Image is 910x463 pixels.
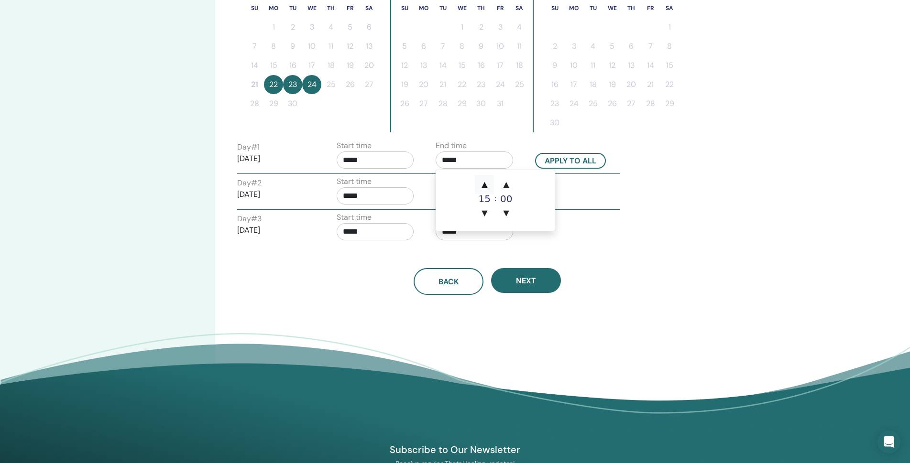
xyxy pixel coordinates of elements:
button: 2 [545,37,564,56]
button: 13 [414,56,433,75]
button: 18 [583,75,603,94]
button: 15 [452,56,471,75]
label: Start time [337,140,372,151]
button: 3 [564,37,583,56]
span: ▲ [475,175,494,194]
button: 2 [283,18,302,37]
button: 26 [603,94,622,113]
button: 5 [603,37,622,56]
button: 6 [360,18,379,37]
button: 18 [321,56,340,75]
label: Day # 1 [237,141,260,153]
button: 17 [564,75,583,94]
span: Next [516,276,536,286]
button: 27 [622,94,641,113]
button: 25 [583,94,603,113]
p: [DATE] [237,189,315,200]
button: 15 [264,56,283,75]
button: 6 [414,37,433,56]
div: 15 [475,194,494,204]
button: 23 [471,75,491,94]
button: 11 [321,37,340,56]
button: 9 [283,37,302,56]
button: Next [491,268,561,293]
label: Day # 2 [237,177,262,189]
button: 9 [545,56,564,75]
button: 3 [302,18,321,37]
button: 10 [302,37,321,56]
button: 11 [510,37,529,56]
button: 4 [510,18,529,37]
button: Apply to all [535,153,606,169]
button: 3 [491,18,510,37]
button: 16 [545,75,564,94]
button: 21 [641,75,660,94]
button: 16 [283,56,302,75]
button: 1 [264,18,283,37]
button: 14 [641,56,660,75]
button: 30 [283,94,302,113]
button: 6 [622,37,641,56]
span: Back [439,277,459,287]
button: 8 [264,37,283,56]
button: 18 [510,56,529,75]
span: ▲ [497,175,516,194]
button: 5 [395,37,414,56]
button: 25 [510,75,529,94]
button: 27 [360,75,379,94]
button: 10 [564,56,583,75]
button: 12 [603,56,622,75]
button: 28 [433,94,452,113]
span: ▼ [497,204,516,223]
button: 5 [340,18,360,37]
button: 20 [360,56,379,75]
label: Start time [337,212,372,223]
button: 28 [245,94,264,113]
button: 29 [660,94,679,113]
button: 25 [321,75,340,94]
button: 21 [245,75,264,94]
button: 26 [395,94,414,113]
button: 13 [360,37,379,56]
button: 15 [660,56,679,75]
button: 30 [545,113,564,132]
button: 17 [302,56,321,75]
div: : [494,175,496,223]
button: 14 [433,56,452,75]
button: 21 [433,75,452,94]
button: 12 [395,56,414,75]
button: 10 [491,37,510,56]
button: 29 [452,94,471,113]
button: 28 [641,94,660,113]
button: 22 [264,75,283,94]
button: 8 [452,37,471,56]
button: 9 [471,37,491,56]
button: 1 [452,18,471,37]
p: [DATE] [237,153,315,164]
button: 19 [603,75,622,94]
button: 4 [583,37,603,56]
label: Start time [337,176,372,187]
button: 7 [245,37,264,56]
button: 31 [491,94,510,113]
button: 13 [622,56,641,75]
button: 19 [395,75,414,94]
p: [DATE] [237,225,315,236]
button: 23 [545,94,564,113]
button: 23 [283,75,302,94]
h4: Subscribe to Our Newsletter [345,443,566,456]
button: 4 [321,18,340,37]
button: Back [414,268,483,295]
button: 29 [264,94,283,113]
button: 16 [471,56,491,75]
button: 26 [340,75,360,94]
button: 19 [340,56,360,75]
button: 8 [660,37,679,56]
button: 17 [491,56,510,75]
button: 27 [414,94,433,113]
button: 24 [564,94,583,113]
span: ▼ [475,204,494,223]
button: 7 [641,37,660,56]
button: 24 [302,75,321,94]
button: 20 [414,75,433,94]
